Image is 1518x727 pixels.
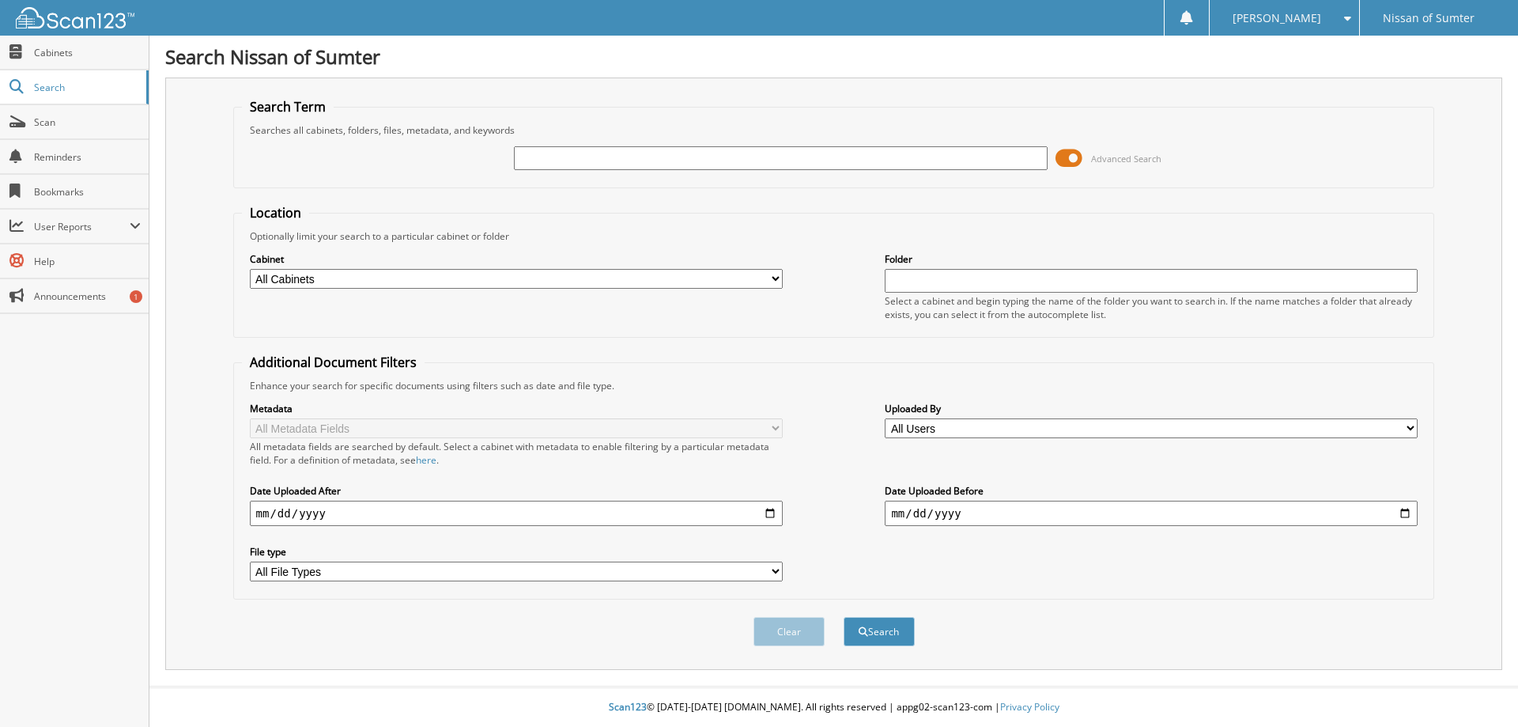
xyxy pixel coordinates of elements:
label: File type [250,545,783,559]
button: Search [844,617,915,646]
div: Select a cabinet and begin typing the name of the folder you want to search in. If the name match... [885,294,1418,321]
a: Privacy Policy [1000,700,1059,714]
span: Bookmarks [34,185,141,199]
div: Optionally limit your search to a particular cabinet or folder [242,229,1426,243]
label: Uploaded By [885,402,1418,415]
span: Nissan of Sumter [1383,13,1475,23]
label: Date Uploaded Before [885,484,1418,498]
label: Date Uploaded After [250,484,783,498]
legend: Location [242,204,309,222]
input: start [250,501,783,526]
a: here [416,453,436,467]
h1: Search Nissan of Sumter [165,44,1502,70]
label: Cabinet [250,252,783,266]
span: Scan [34,115,141,129]
span: Help [34,255,141,268]
div: Searches all cabinets, folders, files, metadata, and keywords [242,123,1426,137]
label: Folder [885,252,1418,266]
span: Announcements [34,290,141,303]
span: Scan123 [609,700,647,714]
span: Reminders [34,150,141,164]
legend: Search Term [242,98,334,115]
div: © [DATE]-[DATE] [DOMAIN_NAME]. All rights reserved | appg02-scan123-com | [149,688,1518,727]
label: Metadata [250,402,783,415]
button: Clear [753,617,825,646]
span: Advanced Search [1091,153,1161,165]
div: Enhance your search for specific documents using filters such as date and file type. [242,379,1426,392]
div: All metadata fields are searched by default. Select a cabinet with metadata to enable filtering b... [250,440,783,467]
span: [PERSON_NAME] [1233,13,1321,23]
img: scan123-logo-white.svg [16,7,134,28]
legend: Additional Document Filters [242,354,425,371]
span: Search [34,81,138,94]
div: 1 [130,290,142,303]
span: Cabinets [34,46,141,59]
span: User Reports [34,220,130,233]
input: end [885,501,1418,526]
